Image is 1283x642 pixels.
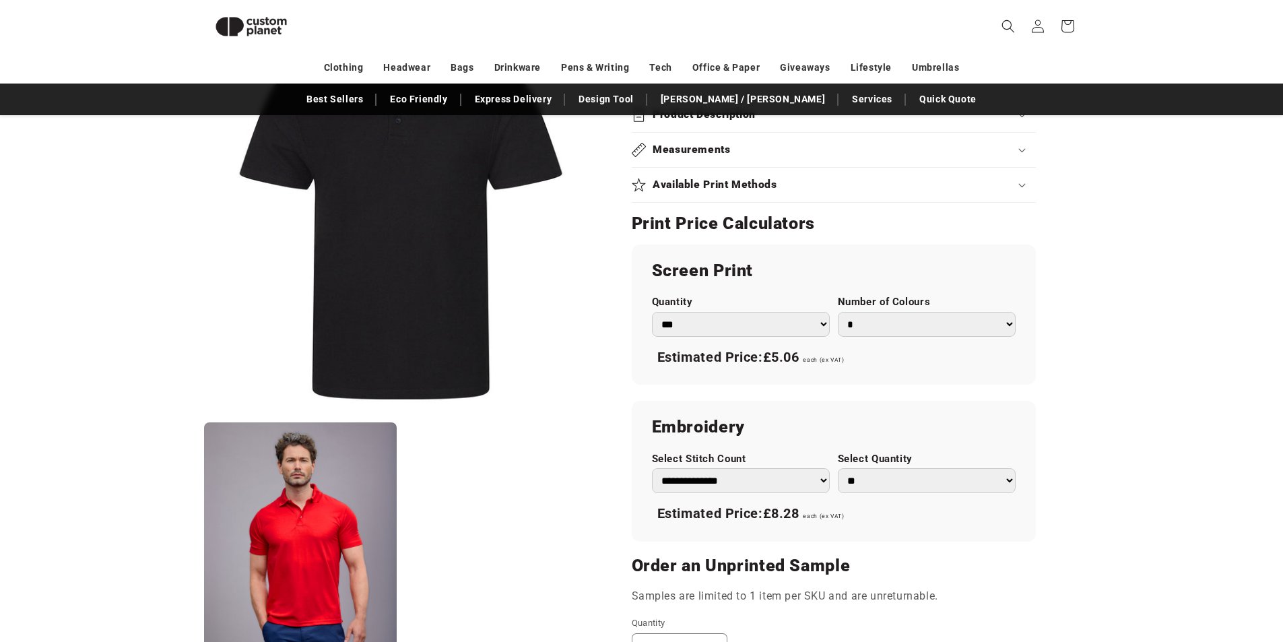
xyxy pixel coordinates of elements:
a: Eco Friendly [383,88,454,111]
iframe: Chat Widget [1058,496,1283,642]
a: Design Tool [572,88,640,111]
img: Custom Planet [204,5,298,48]
a: Giveaways [780,56,830,79]
a: Clothing [324,56,364,79]
h2: Order an Unprinted Sample [632,555,1036,577]
label: Number of Colours [838,296,1016,309]
summary: Measurements [632,133,1036,167]
a: Lifestyle [851,56,892,79]
label: Quantity [652,296,830,309]
div: Estimated Price: [652,500,1016,528]
a: Headwear [383,56,430,79]
a: Best Sellers [300,88,370,111]
span: each (ex VAT) [803,513,844,519]
summary: Search [993,11,1023,41]
a: Bags [451,56,473,79]
h2: Print Price Calculators [632,213,1036,234]
span: each (ex VAT) [803,356,844,363]
h2: Screen Print [652,260,1016,282]
a: Tech [649,56,671,79]
a: Pens & Writing [561,56,629,79]
span: £5.06 [763,349,799,365]
span: £8.28 [763,505,799,521]
h2: Available Print Methods [653,178,777,192]
label: Select Stitch Count [652,453,830,466]
a: Drinkware [494,56,541,79]
summary: Available Print Methods [632,168,1036,202]
a: Umbrellas [912,56,959,79]
a: Express Delivery [468,88,559,111]
a: Services [845,88,899,111]
label: Quantity [632,616,928,630]
h2: Measurements [653,143,731,157]
p: Samples are limited to 1 item per SKU and are unreturnable. [632,587,1036,606]
label: Select Quantity [838,453,1016,466]
div: Estimated Price: [652,344,1016,372]
a: Office & Paper [692,56,760,79]
h2: Embroidery [652,416,1016,438]
a: Quick Quote [913,88,983,111]
a: [PERSON_NAME] / [PERSON_NAME] [654,88,832,111]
